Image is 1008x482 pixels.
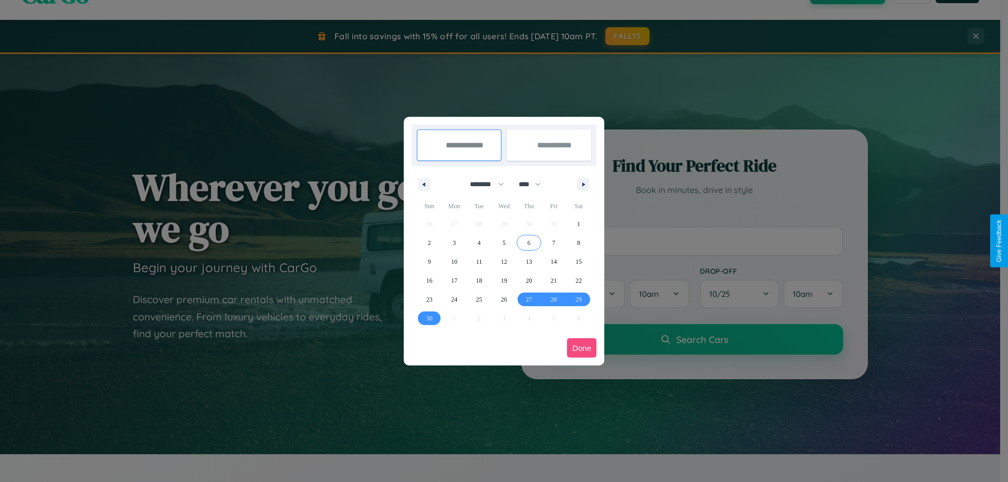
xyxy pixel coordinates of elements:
[428,252,431,271] span: 9
[575,252,582,271] span: 15
[501,290,507,309] span: 26
[417,233,442,252] button: 2
[551,290,557,309] span: 28
[453,233,456,252] span: 3
[442,252,466,271] button: 10
[426,271,433,290] span: 16
[526,271,532,290] span: 20
[566,233,591,252] button: 8
[567,338,596,358] button: Done
[541,198,566,215] span: Fri
[428,233,431,252] span: 2
[575,271,582,290] span: 22
[442,290,466,309] button: 24
[491,290,516,309] button: 26
[417,252,442,271] button: 9
[442,233,466,252] button: 3
[491,198,516,215] span: Wed
[426,309,433,328] span: 30
[577,215,580,233] span: 1
[541,233,566,252] button: 7
[442,271,466,290] button: 17
[491,271,516,290] button: 19
[467,198,491,215] span: Tue
[476,252,482,271] span: 11
[566,290,591,309] button: 29
[417,198,442,215] span: Sun
[517,233,541,252] button: 6
[541,271,566,290] button: 21
[517,252,541,271] button: 13
[566,198,591,215] span: Sat
[541,290,566,309] button: 28
[451,290,457,309] span: 24
[417,309,442,328] button: 30
[566,271,591,290] button: 22
[526,252,532,271] span: 13
[517,198,541,215] span: Thu
[417,271,442,290] button: 16
[467,290,491,309] button: 25
[476,271,482,290] span: 18
[995,220,1003,262] div: Give Feedback
[552,233,555,252] span: 7
[566,252,591,271] button: 15
[501,271,507,290] span: 19
[526,290,532,309] span: 27
[527,233,530,252] span: 6
[551,271,557,290] span: 21
[491,252,516,271] button: 12
[575,290,582,309] span: 29
[501,252,507,271] span: 12
[577,233,580,252] span: 8
[467,252,491,271] button: 11
[541,252,566,271] button: 14
[417,290,442,309] button: 23
[426,290,433,309] span: 23
[551,252,557,271] span: 14
[491,233,516,252] button: 5
[467,233,491,252] button: 4
[476,290,482,309] span: 25
[451,271,457,290] span: 17
[502,233,506,252] span: 5
[451,252,457,271] span: 10
[517,271,541,290] button: 20
[566,215,591,233] button: 1
[467,271,491,290] button: 18
[442,198,466,215] span: Mon
[517,290,541,309] button: 27
[478,233,481,252] span: 4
